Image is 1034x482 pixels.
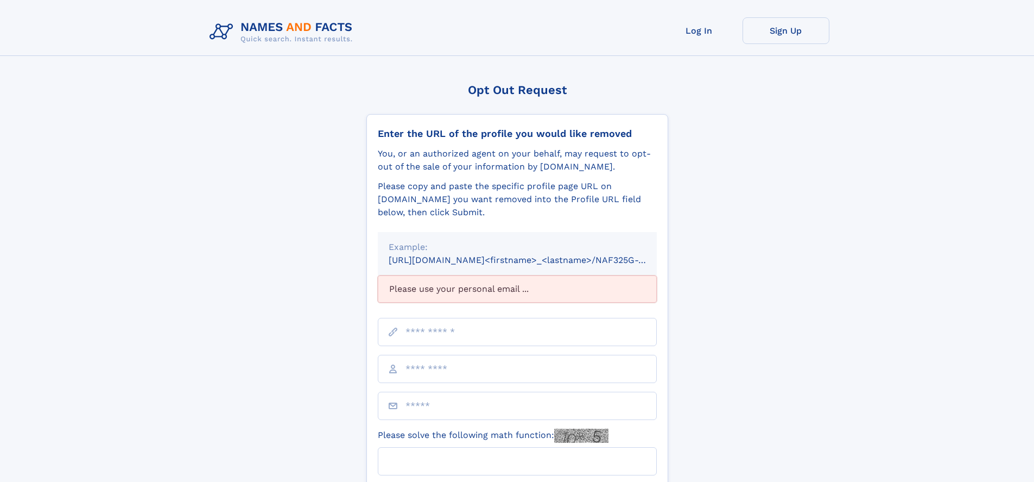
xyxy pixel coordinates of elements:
img: Logo Names and Facts [205,17,361,47]
div: Please use your personal email ... [378,276,657,303]
a: Sign Up [743,17,829,44]
label: Please solve the following math function: [378,429,608,443]
small: [URL][DOMAIN_NAME]<firstname>_<lastname>/NAF325G-xxxxxxxx [389,255,677,265]
div: Opt Out Request [366,83,668,97]
div: Please copy and paste the specific profile page URL on [DOMAIN_NAME] you want removed into the Pr... [378,180,657,219]
div: You, or an authorized agent on your behalf, may request to opt-out of the sale of your informatio... [378,147,657,173]
div: Example: [389,241,646,254]
div: Enter the URL of the profile you would like removed [378,128,657,140]
a: Log In [656,17,743,44]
